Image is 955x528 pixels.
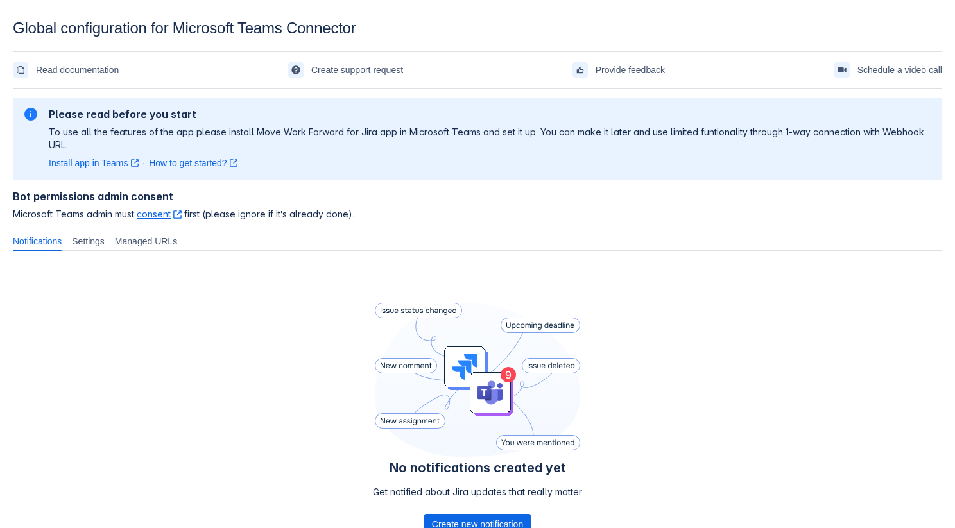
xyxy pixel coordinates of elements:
[596,60,665,80] span: Provide feedback
[13,60,119,80] a: Read documentation
[13,190,942,203] h4: Bot permissions admin consent
[575,65,585,75] span: feedback
[137,209,182,219] a: consent
[13,235,62,248] span: Notifications
[15,65,26,75] span: documentation
[23,106,39,122] span: information
[13,19,942,37] div: Global configuration for Microsoft Teams Connector
[837,65,847,75] span: videoCall
[149,157,237,169] a: How to get started?
[373,486,582,498] p: Get notified about Jira updates that really matter
[572,60,665,80] a: Provide feedback
[834,60,942,80] a: Schedule a video call
[311,60,403,80] span: Create support request
[49,157,139,169] a: Install app in Teams
[49,108,932,121] h2: Please read before you start
[13,208,942,221] span: Microsoft Teams admin must first (please ignore if it’s already done).
[857,60,942,80] span: Schedule a video call
[373,460,582,475] h4: No notifications created yet
[49,126,932,151] p: To use all the features of the app please install Move Work Forward for Jira app in Microsoft Tea...
[288,60,403,80] a: Create support request
[115,235,177,248] span: Managed URLs
[36,60,119,80] span: Read documentation
[72,235,105,248] span: Settings
[291,65,301,75] span: support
